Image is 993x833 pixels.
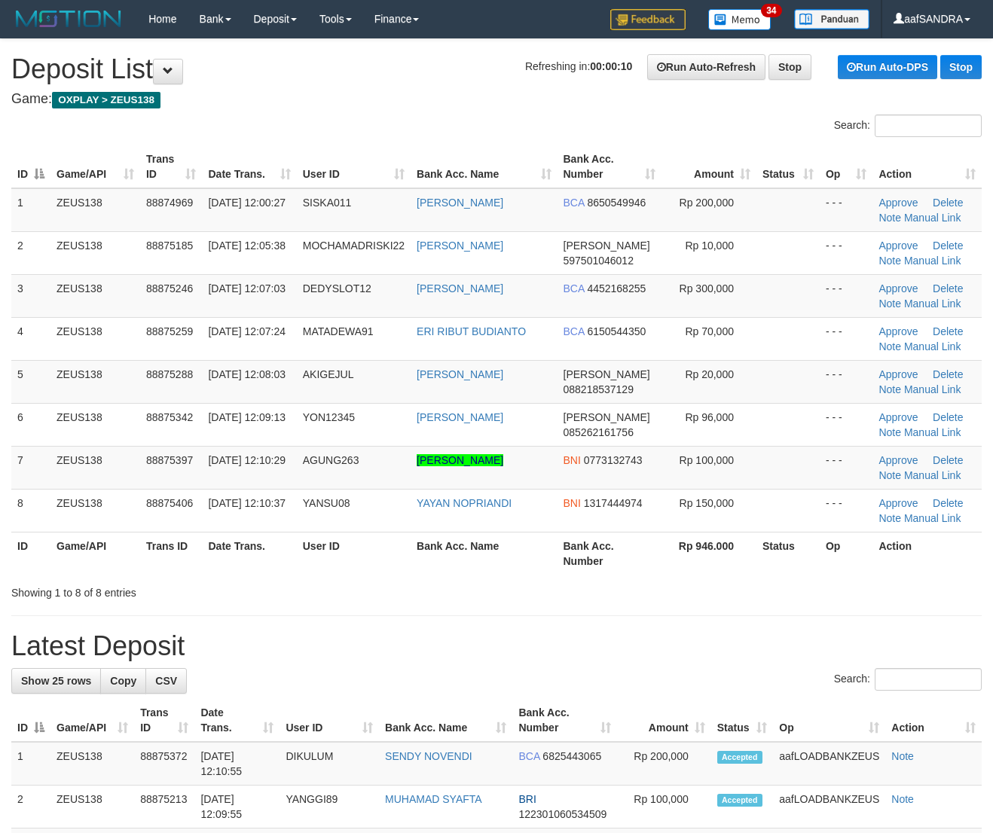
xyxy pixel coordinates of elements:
a: Delete [933,454,963,466]
span: CSV [155,675,177,687]
span: [DATE] 12:07:24 [208,325,285,337]
th: User ID: activate to sort column ascending [297,145,411,188]
th: Trans ID: activate to sort column ascending [140,145,203,188]
td: 6 [11,403,50,446]
a: Approve [878,368,918,380]
span: Rp 150,000 [680,497,734,509]
td: 3 [11,274,50,317]
div: Showing 1 to 8 of 8 entries [11,579,402,600]
th: Rp 946.000 [661,532,756,575]
a: Note [878,383,901,395]
td: - - - [820,360,873,403]
a: Note [878,212,901,224]
td: - - - [820,446,873,489]
h1: Latest Deposit [11,631,982,661]
a: [PERSON_NAME] [417,411,503,423]
input: Search: [875,114,982,137]
span: [PERSON_NAME] [564,411,650,423]
td: 2 [11,231,50,274]
span: Copy [110,675,136,687]
span: Copy 597501046012 to clipboard [564,255,634,267]
span: YANSU08 [303,497,350,509]
th: Date Trans.: activate to sort column ascending [202,145,296,188]
th: User ID: activate to sort column ascending [280,699,379,742]
a: YAYAN NOPRIANDI [417,497,512,509]
td: ZEUS138 [50,231,140,274]
span: YON12345 [303,411,355,423]
a: Delete [933,240,963,252]
span: AKIGEJUL [303,368,354,380]
span: 88875246 [146,282,193,294]
a: CSV [145,668,187,694]
td: - - - [820,274,873,317]
td: - - - [820,231,873,274]
a: Note [878,512,901,524]
th: ID [11,532,50,575]
a: Note [891,750,914,762]
td: [DATE] 12:09:55 [194,786,280,828]
span: 88874969 [146,197,193,209]
th: Op: activate to sort column ascending [820,145,873,188]
th: Trans ID [140,532,203,575]
a: Note [878,426,901,438]
td: ZEUS138 [50,742,134,786]
th: Action: activate to sort column ascending [885,699,982,742]
td: ZEUS138 [50,317,140,360]
span: BCA [564,325,585,337]
td: Rp 200,000 [617,742,710,786]
a: Delete [933,325,963,337]
a: Note [878,255,901,267]
th: Date Trans.: activate to sort column ascending [194,699,280,742]
th: Amount: activate to sort column ascending [617,699,710,742]
span: 34 [761,4,781,17]
a: [PERSON_NAME] [417,240,503,252]
span: AGUNG263 [303,454,359,466]
img: Button%20Memo.svg [708,9,771,30]
span: Rp 70,000 [685,325,734,337]
span: Accepted [717,751,762,764]
span: 88875185 [146,240,193,252]
td: ZEUS138 [50,360,140,403]
th: User ID [297,532,411,575]
span: 88875397 [146,454,193,466]
a: [PERSON_NAME] [417,368,503,380]
a: Run Auto-DPS [838,55,937,79]
span: Rp 300,000 [680,282,734,294]
a: Run Auto-Refresh [647,54,765,80]
span: Copy 1317444974 to clipboard [584,497,643,509]
span: [PERSON_NAME] [564,240,650,252]
span: OXPLAY > ZEUS138 [52,92,160,108]
span: BNI [564,454,581,466]
a: Delete [933,197,963,209]
span: [DATE] 12:00:27 [208,197,285,209]
span: BNI [564,497,581,509]
a: Manual Link [904,469,961,481]
td: [DATE] 12:10:55 [194,742,280,786]
td: YANGGI89 [280,786,379,828]
th: Date Trans. [202,532,296,575]
a: Note [878,297,901,310]
a: Manual Link [904,212,961,224]
span: Refreshing in: [525,60,632,72]
td: DIKULUM [280,742,379,786]
th: Op: activate to sort column ascending [773,699,885,742]
span: Copy 6825443065 to clipboard [542,750,601,762]
th: Bank Acc. Name: activate to sort column ascending [379,699,512,742]
span: BCA [564,282,585,294]
th: Bank Acc. Number [558,532,661,575]
td: 88875372 [134,742,194,786]
span: Copy 088218537129 to clipboard [564,383,634,395]
h4: Game: [11,92,982,107]
a: Note [891,793,914,805]
td: 8 [11,489,50,532]
a: Manual Link [904,383,961,395]
a: Approve [878,497,918,509]
span: BRI [518,793,536,805]
td: - - - [820,489,873,532]
span: [DATE] 12:05:38 [208,240,285,252]
td: 88875213 [134,786,194,828]
span: SISKA011 [303,197,352,209]
a: Approve [878,325,918,337]
th: Action: activate to sort column ascending [872,145,982,188]
th: Status [756,532,820,575]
